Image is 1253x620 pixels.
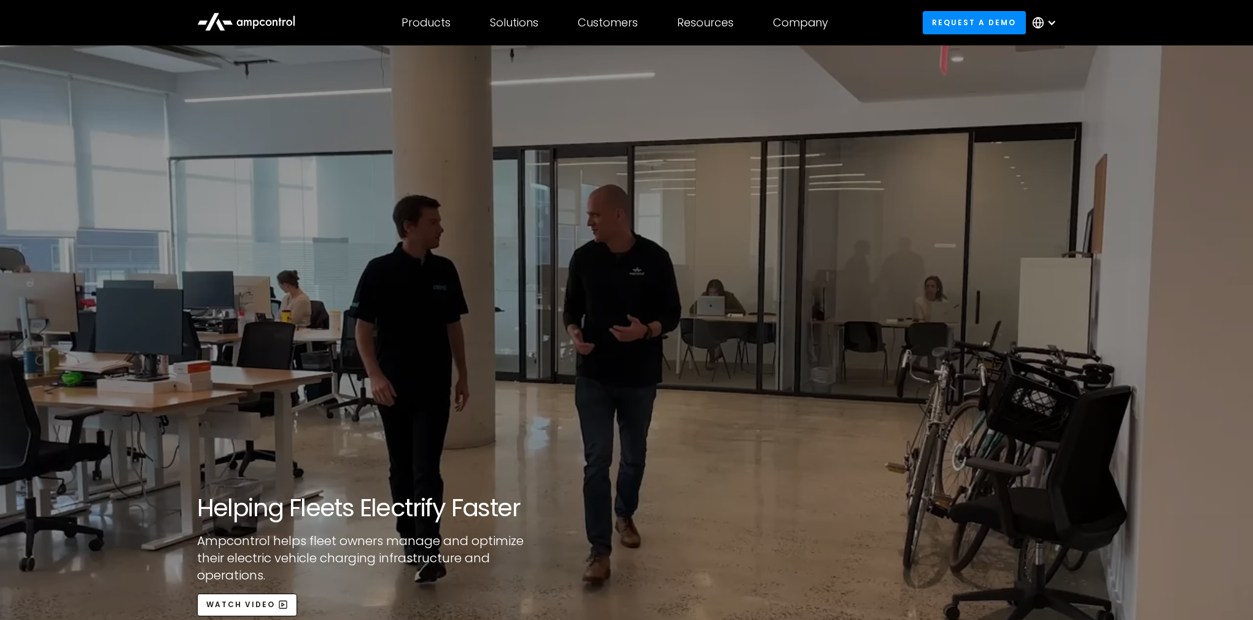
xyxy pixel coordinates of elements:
div: Products [402,16,451,29]
div: Resources [677,16,734,29]
div: Company [773,16,828,29]
div: Solutions [490,16,538,29]
div: Customers [578,16,638,29]
a: Request a demo [923,11,1026,34]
